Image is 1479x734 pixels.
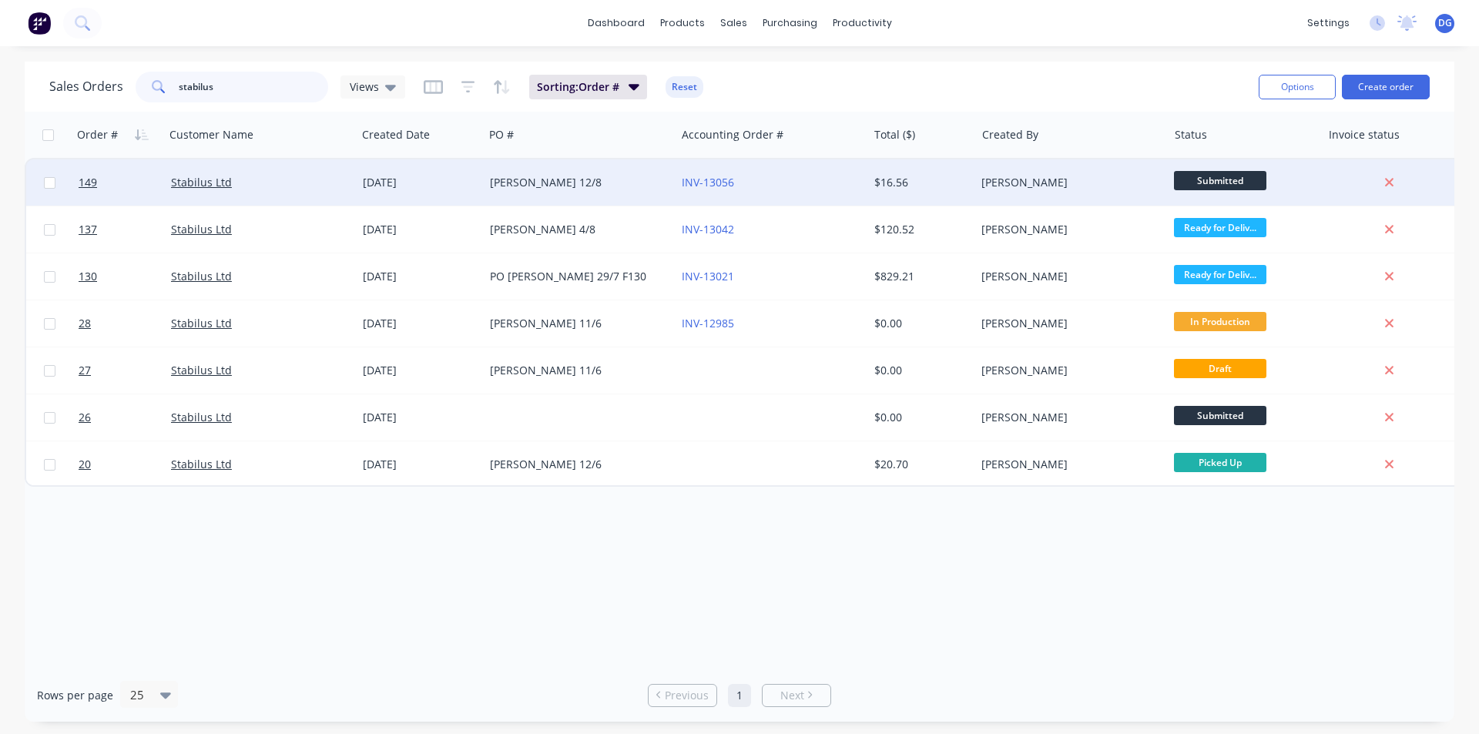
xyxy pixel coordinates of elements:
input: Search... [179,72,329,102]
div: Order # [77,127,118,142]
button: Create order [1342,75,1430,99]
a: Stabilus Ltd [171,175,232,189]
div: settings [1300,12,1357,35]
div: [PERSON_NAME] [981,269,1152,284]
a: Next page [763,688,830,703]
a: Stabilus Ltd [171,222,232,236]
div: [PERSON_NAME] [981,457,1152,472]
ul: Pagination [642,684,837,707]
span: 149 [79,175,97,190]
div: [PERSON_NAME] 11/6 [490,316,661,331]
div: Total ($) [874,127,915,142]
span: Next [780,688,804,703]
a: 20 [79,441,171,488]
a: 130 [79,253,171,300]
a: 137 [79,206,171,253]
a: Stabilus Ltd [171,316,232,330]
span: 26 [79,410,91,425]
span: Previous [665,688,709,703]
div: [DATE] [363,363,478,378]
div: [DATE] [363,222,478,237]
button: Options [1259,75,1336,99]
img: Factory [28,12,51,35]
div: Created By [982,127,1038,142]
span: In Production [1174,312,1266,331]
a: 28 [79,300,171,347]
span: 20 [79,457,91,472]
span: 137 [79,222,97,237]
div: $0.00 [874,363,964,378]
a: Stabilus Ltd [171,363,232,377]
span: 28 [79,316,91,331]
div: $16.56 [874,175,964,190]
span: Views [350,79,379,95]
div: products [652,12,713,35]
div: Customer Name [169,127,253,142]
div: $829.21 [874,269,964,284]
div: Status [1175,127,1207,142]
a: dashboard [580,12,652,35]
span: Picked Up [1174,453,1266,472]
div: [PERSON_NAME] [981,175,1152,190]
div: $120.52 [874,222,964,237]
span: Draft [1174,359,1266,378]
div: [DATE] [363,175,478,190]
div: [DATE] [363,269,478,284]
div: purchasing [755,12,825,35]
h1: Sales Orders [49,79,123,94]
div: [PERSON_NAME] 11/6 [490,363,661,378]
a: Stabilus Ltd [171,269,232,283]
a: INV-13056 [682,175,734,189]
a: Stabilus Ltd [171,457,232,471]
a: Stabilus Ltd [171,410,232,424]
div: [PERSON_NAME] [981,410,1152,425]
span: DG [1438,16,1452,30]
span: 27 [79,363,91,378]
a: 149 [79,159,171,206]
div: $0.00 [874,410,964,425]
a: 26 [79,394,171,441]
div: [DATE] [363,410,478,425]
span: Submitted [1174,171,1266,190]
a: INV-13021 [682,269,734,283]
div: [PERSON_NAME] [981,222,1152,237]
div: [DATE] [363,457,478,472]
div: PO [PERSON_NAME] 29/7 F130 [490,269,661,284]
a: 27 [79,347,171,394]
a: Page 1 is your current page [728,684,751,707]
a: Previous page [649,688,716,703]
div: [PERSON_NAME] 4/8 [490,222,661,237]
span: Rows per page [37,688,113,703]
div: Invoice status [1329,127,1400,142]
div: PO # [489,127,514,142]
div: [PERSON_NAME] [981,316,1152,331]
a: INV-13042 [682,222,734,236]
div: sales [713,12,755,35]
div: $0.00 [874,316,964,331]
div: [DATE] [363,316,478,331]
div: [PERSON_NAME] [981,363,1152,378]
div: [PERSON_NAME] 12/6 [490,457,661,472]
span: Submitted [1174,406,1266,425]
span: Sorting: Order # [537,79,619,95]
div: Created Date [362,127,430,142]
div: $20.70 [874,457,964,472]
button: Sorting:Order # [529,75,647,99]
span: Ready for Deliv... [1174,218,1266,237]
div: [PERSON_NAME] 12/8 [490,175,661,190]
div: productivity [825,12,900,35]
span: 130 [79,269,97,284]
span: Ready for Deliv... [1174,265,1266,284]
div: Accounting Order # [682,127,783,142]
button: Reset [666,76,703,98]
a: INV-12985 [682,316,734,330]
